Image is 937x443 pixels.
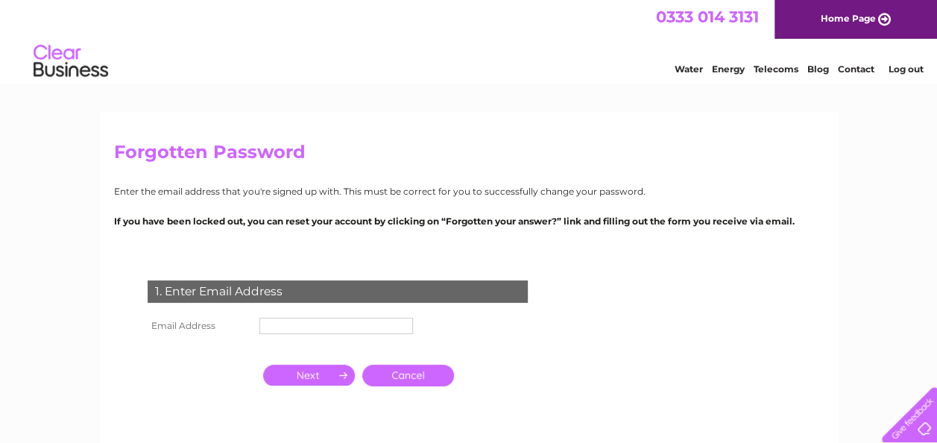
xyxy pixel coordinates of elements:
[114,142,824,170] h2: Forgotten Password
[656,7,759,26] a: 0333 014 3131
[888,63,923,75] a: Log out
[675,63,703,75] a: Water
[712,63,745,75] a: Energy
[754,63,798,75] a: Telecoms
[144,314,256,338] th: Email Address
[362,365,454,386] a: Cancel
[33,39,109,84] img: logo.png
[114,214,824,228] p: If you have been locked out, you can reset your account by clicking on “Forgotten your answer?” l...
[807,63,829,75] a: Blog
[117,8,821,72] div: Clear Business is a trading name of Verastar Limited (registered in [GEOGRAPHIC_DATA] No. 3667643...
[114,184,824,198] p: Enter the email address that you're signed up with. This must be correct for you to successfully ...
[838,63,874,75] a: Contact
[148,280,528,303] div: 1. Enter Email Address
